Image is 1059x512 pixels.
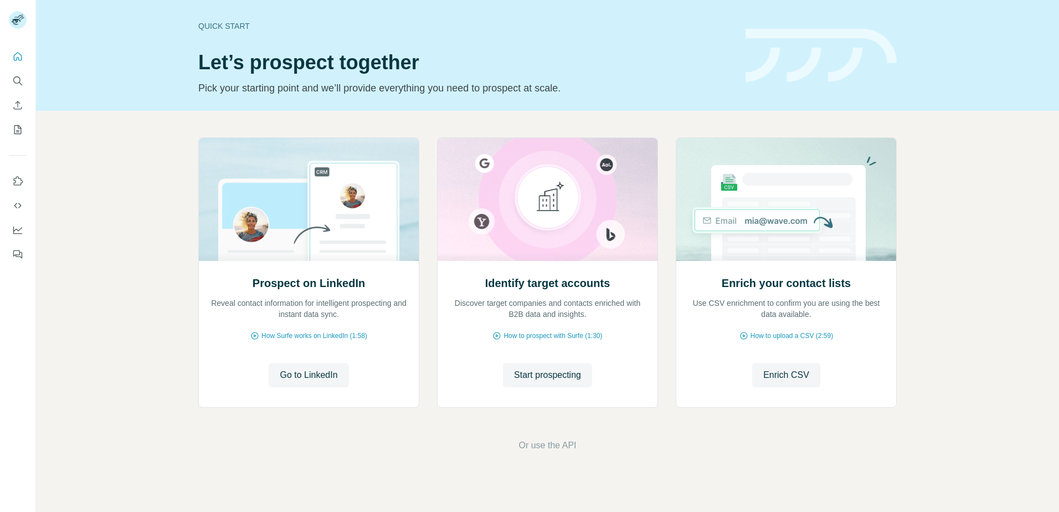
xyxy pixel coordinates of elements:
[198,80,732,96] p: Pick your starting point and we’ll provide everything you need to prospect at scale.
[9,47,27,66] button: Quick start
[485,275,610,291] h2: Identify target accounts
[752,363,820,387] button: Enrich CSV
[198,138,419,261] img: Prospect on LinkedIn
[503,331,602,341] span: How to prospect with Surfe (1:30)
[503,363,592,387] button: Start prospecting
[518,439,576,452] button: Or use the API
[514,368,581,382] span: Start prospecting
[261,331,367,341] span: How Surfe works on LinkedIn (1:58)
[437,138,658,261] img: Identify target accounts
[750,331,833,341] span: How to upload a CSV (2:59)
[722,275,851,291] h2: Enrich your contact lists
[280,368,337,382] span: Go to LinkedIn
[9,220,27,240] button: Dashboard
[253,275,365,291] h2: Prospect on LinkedIn
[9,196,27,216] button: Use Surfe API
[746,29,897,83] img: banner
[676,138,897,261] img: Enrich your contact lists
[763,368,809,382] span: Enrich CSV
[198,21,732,32] div: Quick start
[687,298,885,320] p: Use CSV enrichment to confirm you are using the best data available.
[269,363,348,387] button: Go to LinkedIn
[210,298,408,320] p: Reveal contact information for intelligent prospecting and instant data sync.
[198,52,732,74] h1: Let’s prospect together
[9,171,27,191] button: Use Surfe on LinkedIn
[9,244,27,264] button: Feedback
[9,120,27,140] button: My lists
[9,95,27,115] button: Enrich CSV
[9,71,27,91] button: Search
[449,298,646,320] p: Discover target companies and contacts enriched with B2B data and insights.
